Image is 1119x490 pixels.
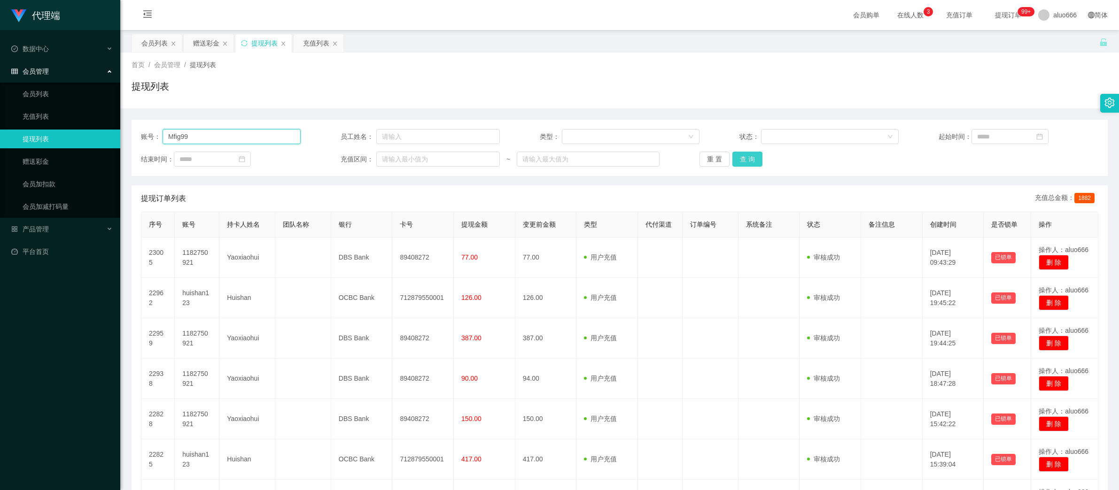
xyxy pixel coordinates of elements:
[283,221,309,228] span: 团队名称
[303,34,329,52] div: 充值列表
[584,294,617,301] span: 用户充值
[645,221,672,228] span: 代付渠道
[461,375,478,382] span: 90.00
[1088,12,1095,18] i: 图标: global
[23,84,113,103] a: 会员列表
[182,221,195,228] span: 账号
[1039,448,1088,455] span: 操作人：aluo666
[927,7,930,16] p: 3
[991,221,1018,228] span: 是否锁单
[175,237,219,278] td: 1182750921
[1039,376,1069,391] button: 删 除
[23,130,113,148] a: 提现列表
[584,334,617,342] span: 用户充值
[11,45,49,53] span: 数据中心
[376,152,500,167] input: 请输入最小值为
[392,439,454,480] td: 712879550001
[11,226,18,232] i: 图标: appstore-o
[132,0,163,31] i: 图标: menu-fold
[515,278,577,318] td: 126.00
[141,237,175,278] td: 23005
[141,399,175,439] td: 22828
[175,439,219,480] td: huishan123
[23,175,113,193] a: 会员加扣款
[219,439,275,480] td: Huishan
[515,359,577,399] td: 94.00
[331,318,393,359] td: DBS Bank
[219,278,275,318] td: Huishan
[32,0,60,31] h1: 代理端
[930,221,956,228] span: 创建时间
[923,439,984,480] td: [DATE] 15:39:04
[392,318,454,359] td: 89408272
[141,193,186,204] span: 提现订单列表
[184,61,186,69] span: /
[11,225,49,233] span: 产品管理
[341,154,376,164] span: 充值区间：
[461,415,482,422] span: 150.00
[991,373,1016,384] button: 已锁单
[869,221,895,228] span: 备注信息
[141,132,163,142] span: 账号：
[193,34,219,52] div: 赠送彩金
[500,154,517,164] span: ~
[923,399,984,439] td: [DATE] 15:42:22
[517,152,660,167] input: 请输入最大值为
[392,359,454,399] td: 89408272
[23,197,113,216] a: 会员加减打码量
[1039,327,1088,334] span: 操作人：aluo666
[923,359,984,399] td: [DATE] 18:47:28
[1039,286,1088,294] span: 操作人：aluo666
[400,221,413,228] span: 卡号
[699,152,730,167] button: 重 置
[584,455,617,463] span: 用户充值
[219,318,275,359] td: Yaoxiaohui
[807,253,840,261] span: 审核成功
[219,359,275,399] td: Yaoxiaohui
[990,12,1026,18] span: 提现订单
[163,129,301,144] input: 请输入
[392,278,454,318] td: 712879550001
[1018,7,1034,16] sup: 1209
[1039,457,1069,472] button: 删 除
[941,12,977,18] span: 充值订单
[807,294,840,301] span: 审核成功
[991,292,1016,304] button: 已锁单
[154,61,180,69] span: 会员管理
[1039,336,1069,351] button: 删 除
[251,34,278,52] div: 提现列表
[175,278,219,318] td: huishan123
[175,399,219,439] td: 1182750921
[461,455,482,463] span: 417.00
[23,152,113,171] a: 赠送彩金
[392,399,454,439] td: 89408272
[219,237,275,278] td: Yaoxiaohui
[331,439,393,480] td: OCBC Bank
[807,375,840,382] span: 审核成功
[732,152,762,167] button: 查 询
[148,61,150,69] span: /
[149,221,162,228] span: 序号
[1104,98,1115,108] i: 图标: setting
[132,79,169,93] h1: 提现列表
[11,9,26,23] img: logo.9652507e.png
[280,41,286,46] i: 图标: close
[887,134,893,140] i: 图标: down
[461,294,482,301] span: 126.00
[239,156,245,162] i: 图标: calendar
[1039,407,1088,415] span: 操作人：aluo666
[141,359,175,399] td: 22938
[339,221,352,228] span: 银行
[341,132,376,142] span: 员工姓名：
[141,439,175,480] td: 22825
[461,253,478,261] span: 77.00
[141,154,174,164] span: 结束时间：
[1039,255,1069,270] button: 删 除
[11,11,60,19] a: 代理端
[515,399,577,439] td: 150.00
[739,132,762,142] span: 状态：
[331,399,393,439] td: DBS Bank
[939,132,971,142] span: 起始时间：
[132,61,145,69] span: 首页
[991,252,1016,263] button: 已锁单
